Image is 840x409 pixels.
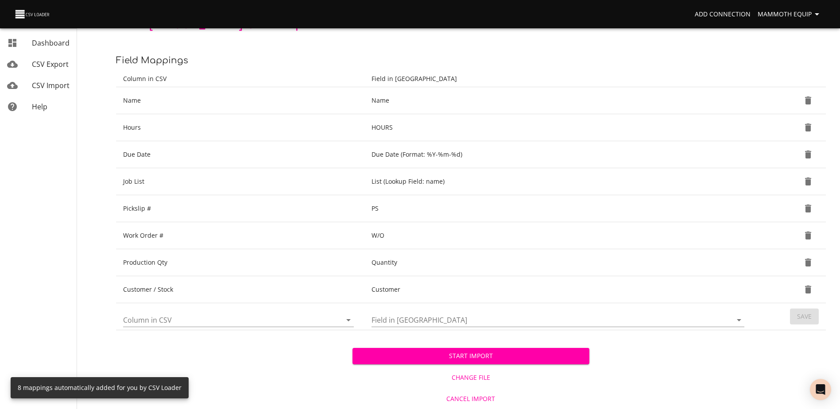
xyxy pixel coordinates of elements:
[364,222,755,249] td: W/O
[364,168,755,195] td: List (Lookup Field: name)
[32,81,70,90] span: CSV Import
[32,59,69,69] span: CSV Export
[116,141,364,168] td: Due Date
[116,55,188,66] span: Field Mappings
[32,38,70,48] span: Dashboard
[797,279,819,300] button: Delete
[810,379,831,400] div: Open Intercom Messenger
[691,6,754,23] a: Add Connection
[116,87,364,114] td: Name
[116,114,364,141] td: Hours
[797,171,819,192] button: Delete
[352,391,589,407] button: Cancel Import
[797,117,819,138] button: Delete
[364,195,755,222] td: PS
[116,168,364,195] td: Job List
[342,314,355,326] button: Open
[797,198,819,219] button: Delete
[797,225,819,246] button: Delete
[364,249,755,276] td: Quantity
[797,144,819,165] button: Delete
[364,87,755,114] td: Name
[733,314,745,326] button: Open
[360,351,582,362] span: Start Import
[352,348,589,364] button: Start Import
[116,195,364,222] td: Pickslip #
[758,9,822,20] span: Mammoth Equip
[116,71,364,87] th: Column in CSV
[356,372,585,383] span: Change File
[116,222,364,249] td: Work Order #
[356,394,585,405] span: Cancel Import
[116,249,364,276] td: Production Qty
[18,380,182,396] div: 8 mappings automatically added for you by CSV Loader
[364,114,755,141] td: HOURS
[352,370,589,386] button: Change File
[754,6,826,23] button: Mammoth Equip
[797,90,819,111] button: Delete
[364,71,755,87] th: Field in [GEOGRAPHIC_DATA]
[14,8,51,20] img: CSV Loader
[797,252,819,273] button: Delete
[364,141,755,168] td: Due Date (Format: %Y-%m-%d)
[695,9,751,20] span: Add Connection
[116,276,364,303] td: Customer / Stock
[364,276,755,303] td: Customer
[32,102,47,112] span: Help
